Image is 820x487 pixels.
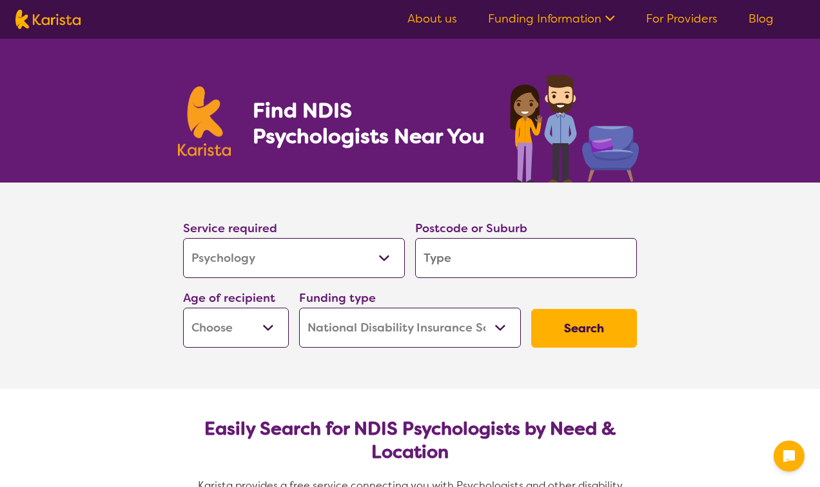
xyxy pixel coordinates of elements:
label: Funding type [299,290,376,306]
button: Search [531,309,637,348]
h1: Find NDIS Psychologists Near You [253,97,491,149]
a: About us [407,11,457,26]
input: Type [415,238,637,278]
a: Blog [748,11,774,26]
label: Service required [183,221,277,236]
a: For Providers [646,11,717,26]
img: Karista logo [178,86,231,156]
img: Karista logo [15,10,81,29]
img: psychology [505,70,642,183]
h2: Easily Search for NDIS Psychologists by Need & Location [193,417,627,464]
label: Postcode or Suburb [415,221,527,236]
a: Funding Information [488,11,615,26]
label: Age of recipient [183,290,275,306]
